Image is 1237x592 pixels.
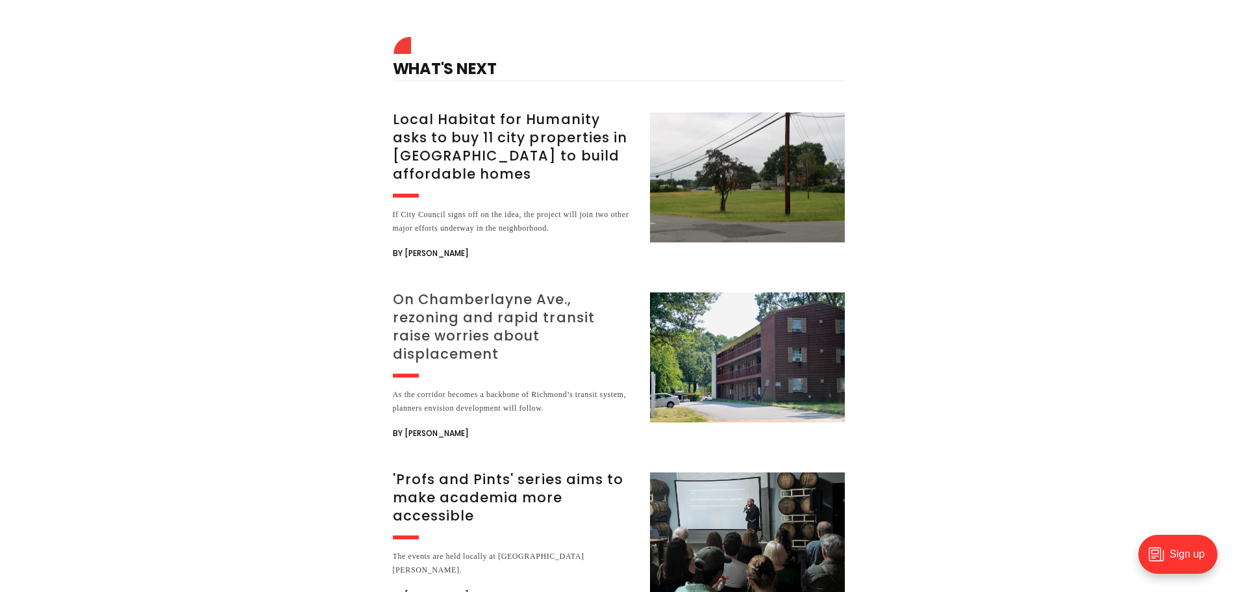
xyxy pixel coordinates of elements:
[650,112,845,242] img: Local Habitat for Humanity asks to buy 11 city properties in Northside to build affordable homes
[650,292,845,422] img: On Chamberlayne Ave., rezoning and rapid transit raise worries about displacement
[393,470,634,525] h3: 'Profs and Pints' series aims to make academia more accessible
[393,208,634,235] div: If City Council signs off on the idea, the project will join two other major efforts underway in ...
[393,292,845,441] a: On Chamberlayne Ave., rezoning and rapid transit raise worries about displacement As the corridor...
[393,290,634,363] h3: On Chamberlayne Ave., rezoning and rapid transit raise worries about displacement
[393,550,634,577] div: The events are held locally at [GEOGRAPHIC_DATA][PERSON_NAME].
[1127,528,1237,592] iframe: portal-trigger
[393,246,469,261] span: By [PERSON_NAME]
[393,112,845,261] a: Local Habitat for Humanity asks to buy 11 city properties in [GEOGRAPHIC_DATA] to build affordabl...
[393,388,634,415] div: As the corridor becomes a backbone of Richmond’s transit system, planners envision development wi...
[393,426,469,441] span: By [PERSON_NAME]
[393,110,634,183] h3: Local Habitat for Humanity asks to buy 11 city properties in [GEOGRAPHIC_DATA] to build affordabl...
[393,40,845,81] h4: What's Next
